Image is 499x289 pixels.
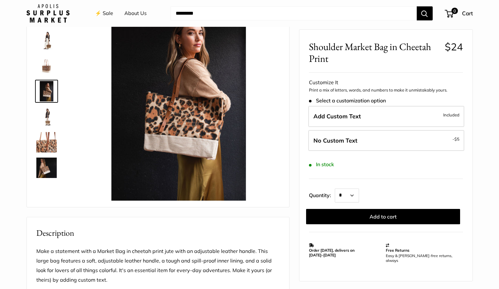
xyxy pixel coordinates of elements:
input: Search... [171,6,417,20]
a: Shoulder Market Bag in Cheetah Print [35,29,58,52]
img: description_Versatile and chic, perfect to take anywhere. [36,158,57,178]
span: Select a customization option [309,98,386,104]
span: Cart [462,10,473,17]
img: description_Super soft adjustable leather handles. [36,132,57,152]
a: Shoulder Market Bag in Cheetah Print [35,54,58,77]
a: 0 Cart [445,8,473,19]
img: description_Custom printed text with eco-friendly ink. [36,183,57,204]
img: description_The perfect gift for yourself or others. [36,81,57,101]
span: Shoulder Market Bag in Cheetah Print [309,41,440,64]
img: Shoulder Market Bag in Cheetah Print [36,107,57,127]
img: Apolis: Surplus Market [26,4,70,23]
label: Leave Blank [308,130,464,151]
strong: Free Returns [386,248,409,252]
a: description_Super soft adjustable leather handles. [35,131,58,154]
span: Included [443,111,459,119]
span: 0 [451,8,458,14]
p: Easy & [PERSON_NAME]-free returns, always [386,253,460,263]
label: Add Custom Text [308,106,464,127]
span: In stock [309,161,334,167]
button: Search [417,6,433,20]
img: Shoulder Market Bag in Cheetah Print [36,30,57,50]
div: Customize It [309,78,463,87]
strong: Order [DATE], delivers on [DATE]–[DATE] [309,248,355,257]
button: Add to cart [306,209,460,224]
label: Quantity: [309,186,335,202]
p: Make a statement with a Market Bag in cheetah print jute with an adjustable leather handle. This ... [36,247,280,285]
span: - [452,135,459,143]
a: description_Custom printed text with eco-friendly ink. [35,182,58,205]
h2: Description [36,227,280,239]
a: About Us [124,9,147,18]
a: description_The perfect gift for yourself or others. [35,80,58,103]
span: $24 [445,41,463,53]
a: description_Versatile and chic, perfect to take anywhere. [35,156,58,179]
a: Shoulder Market Bag in Cheetah Print [35,105,58,128]
span: Add Custom Text [313,113,361,120]
p: Print a mix of letters, words, and numbers to make it unmistakably yours. [309,87,463,93]
img: Shoulder Market Bag in Cheetah Print [36,56,57,76]
span: No Custom Text [313,137,357,144]
a: ⚡️ Sale [95,9,113,18]
span: $5 [454,137,459,142]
